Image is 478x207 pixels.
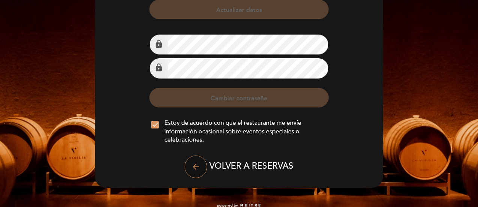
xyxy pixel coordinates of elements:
[185,156,207,178] button: arrow_back
[164,119,326,145] span: Estoy de acuerdo con que el restaurante me envíe información ocasional sobre eventos especiales o...
[154,39,163,48] i: lock
[154,63,163,72] i: lock
[149,88,328,107] button: Cambiar contraseña
[191,162,200,171] i: arrow_back
[209,161,293,172] span: VOLVER A RESERVAS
